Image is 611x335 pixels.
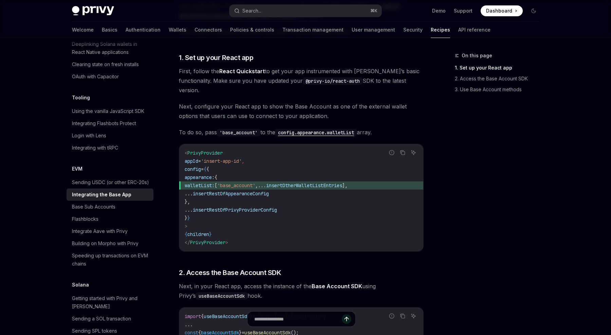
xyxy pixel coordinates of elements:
[455,84,544,95] a: 3. Use Base Account methods
[72,165,82,173] h5: EVM
[179,268,281,277] span: 2. Access the Base Account SDK
[67,58,153,71] a: Clearing state on fresh installs
[72,239,138,248] div: Building on Morpho with Privy
[185,158,198,164] span: appId
[179,53,253,62] span: 1. Set up your React app
[455,73,544,84] a: 2. Access the Base Account SDK
[72,191,131,199] div: Integrating the Base App
[187,215,190,221] span: }
[185,199,190,205] span: },
[67,71,153,83] a: OAuth with Capacitor
[185,215,187,221] span: }
[67,189,153,201] a: Integrating the Base App
[67,201,153,213] a: Base Sub Accounts
[432,7,446,14] a: Demo
[312,283,362,290] a: Base Account SDK
[282,22,344,38] a: Transaction management
[72,281,89,289] h5: Solana
[185,231,187,237] span: {
[187,150,223,156] span: PrivyProvider
[242,158,244,164] span: ,
[179,127,424,137] span: To do so, pass to the array.
[67,225,153,237] a: Integrate Aave with Privy
[201,166,204,172] span: =
[204,166,206,172] span: {
[67,213,153,225] a: Flashblocks
[72,6,114,16] img: dark logo
[185,166,201,172] span: config
[481,5,523,16] a: Dashboard
[195,22,222,38] a: Connectors
[72,73,119,81] div: OAuth with Capacitor
[403,22,423,38] a: Security
[193,207,277,213] span: insertRestOfPrivyProviderConfig
[72,252,149,268] div: Speeding up transactions on EVM chains
[454,7,473,14] a: Support
[342,314,351,324] button: Send message
[528,5,539,16] button: Toggle dark mode
[102,22,117,38] a: Basics
[258,182,266,189] span: ...
[72,22,94,38] a: Welcome
[185,191,193,197] span: ...
[230,22,274,38] a: Policies & controls
[72,327,117,335] div: Sending SPL tokens
[209,231,212,237] span: }
[431,22,450,38] a: Recipes
[72,215,98,223] div: Flashblocks
[275,129,357,136] a: config.appearance.walletList
[462,52,492,60] span: On this page
[179,102,424,121] span: Next, configure your React app to show the Base Account as one of the external wallet options tha...
[185,239,190,245] span: </
[242,7,261,15] div: Search...
[72,144,118,152] div: Integrating with tRPC
[254,312,342,327] input: Ask a question...
[72,60,139,68] div: Clearing state on fresh installs
[72,132,106,140] div: Login with Lens
[185,223,187,229] span: >
[409,148,418,157] button: Ask AI
[185,207,193,213] span: ...
[229,5,382,17] button: Search...⌘K
[67,142,153,154] a: Integrating with tRPC
[217,129,260,136] code: 'base_account'
[67,130,153,142] a: Login with Lens
[458,22,490,38] a: API reference
[303,77,363,85] code: @privy-io/react-auth
[72,107,144,115] div: Using the vanilla JavaScript SDK
[215,182,217,189] span: [
[72,119,136,127] div: Integrating Flashbots Protect
[225,239,228,245] span: >
[455,62,544,73] a: 1. Set up your React app
[72,203,115,211] div: Base Sub Accounts
[387,148,396,157] button: Report incorrect code
[67,313,153,325] a: Sending a SOL transaction
[190,239,225,245] span: PrivyProvider
[198,158,201,164] span: =
[72,178,149,186] div: Sending USDC (or other ERC-20s)
[217,182,255,189] span: 'base_account'
[196,292,247,300] code: useBaseAccountSdk
[179,281,424,300] span: Next, in your React app, access the instance of the using Privy’s hook.
[72,227,128,235] div: Integrate Aave with Privy
[215,174,217,180] span: {
[342,182,348,189] span: ],
[169,22,186,38] a: Wallets
[255,182,258,189] span: ,
[185,150,187,156] span: <
[185,174,215,180] span: appearance:
[72,294,149,311] div: Getting started with Privy and [PERSON_NAME]
[67,176,153,189] a: Sending USDC (or other ERC-20s)
[67,292,153,313] a: Getting started with Privy and [PERSON_NAME]
[187,231,209,237] span: children
[193,191,269,197] span: insertRestOfAppearanceConfig
[72,315,131,323] div: Sending a SOL transaction
[72,94,90,102] h5: Tooling
[370,8,377,14] span: ⌘ K
[219,68,265,75] a: React Quickstart
[185,182,215,189] span: walletList:
[206,166,209,172] span: {
[352,22,395,38] a: User management
[67,250,153,270] a: Speeding up transactions on EVM chains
